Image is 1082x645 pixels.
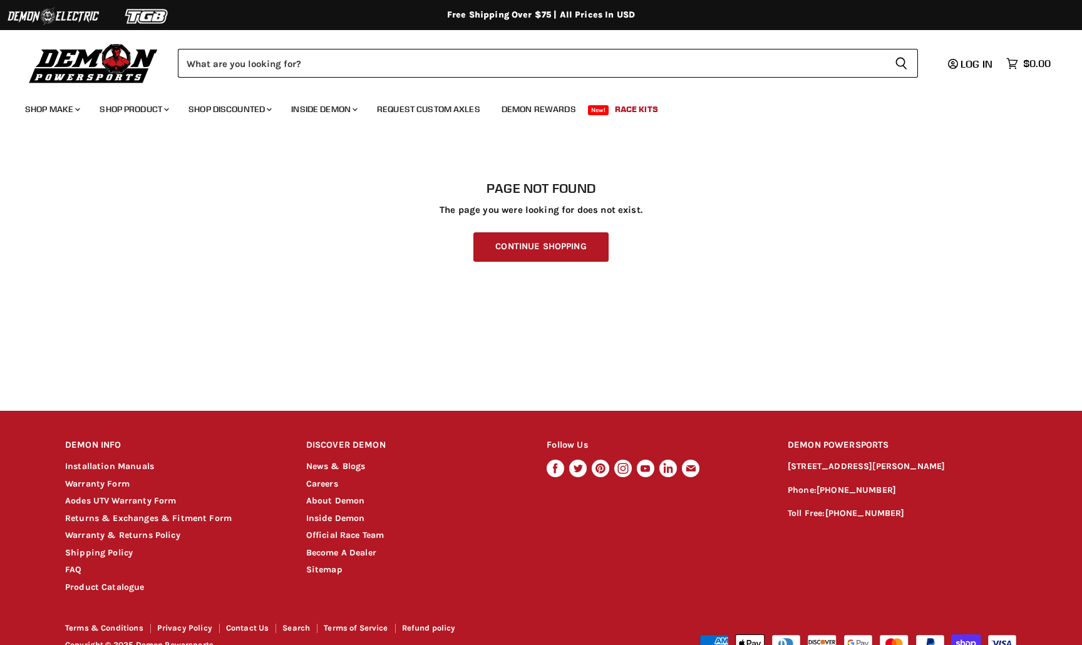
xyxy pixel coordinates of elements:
[306,495,365,506] a: About Demon
[25,41,162,85] img: Demon Powersports
[788,507,1017,521] p: Toll Free:
[65,530,180,540] a: Warranty & Returns Policy
[65,547,133,558] a: Shipping Policy
[605,96,667,122] a: Race Kits
[90,96,177,122] a: Shop Product
[788,483,1017,498] p: Phone:
[16,91,1048,122] ul: Main menu
[306,564,343,575] a: Sitemap
[65,495,176,506] a: Aodes UTV Warranty Form
[817,485,896,495] a: [PHONE_NUMBER]
[368,96,490,122] a: Request Custom Axles
[1023,58,1051,70] span: $0.00
[788,431,1017,460] h2: DEMON POWERSPORTS
[402,623,456,632] a: Refund policy
[65,461,154,472] a: Installation Manuals
[547,431,764,460] h2: Follow Us
[6,4,100,28] img: Demon Electric Logo 2
[306,530,384,540] a: Official Race Team
[306,513,365,524] a: Inside Demon
[282,623,310,632] a: Search
[100,4,194,28] img: TGB Logo 2
[178,49,885,78] input: Search
[65,181,1017,196] h1: Page not found
[179,96,279,122] a: Shop Discounted
[157,623,212,632] a: Privacy Policy
[65,431,282,460] h2: DEMON INFO
[306,478,338,489] a: Careers
[65,582,145,592] a: Product Catalogue
[306,461,366,472] a: News & Blogs
[961,58,992,70] span: Log in
[942,58,1000,70] a: Log in
[65,623,143,632] a: Terms & Conditions
[306,547,376,558] a: Become A Dealer
[178,49,918,78] form: Product
[825,508,905,519] a: [PHONE_NUMBER]
[492,96,585,122] a: Demon Rewards
[65,624,542,637] nav: Footer
[1000,54,1057,73] a: $0.00
[324,623,388,632] a: Terms of Service
[788,460,1017,474] p: [STREET_ADDRESS][PERSON_NAME]
[226,623,269,632] a: Contact Us
[885,49,918,78] button: Search
[282,96,365,122] a: Inside Demon
[65,564,81,575] a: FAQ
[65,478,130,489] a: Warranty Form
[588,105,609,115] span: New!
[306,431,523,460] h2: DISCOVER DEMON
[65,205,1017,215] p: The page you were looking for does not exist.
[40,9,1042,21] div: Free Shipping Over $75 | All Prices In USD
[16,96,88,122] a: Shop Make
[65,513,232,524] a: Returns & Exchanges & Fitment Form
[473,232,608,262] a: Continue Shopping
